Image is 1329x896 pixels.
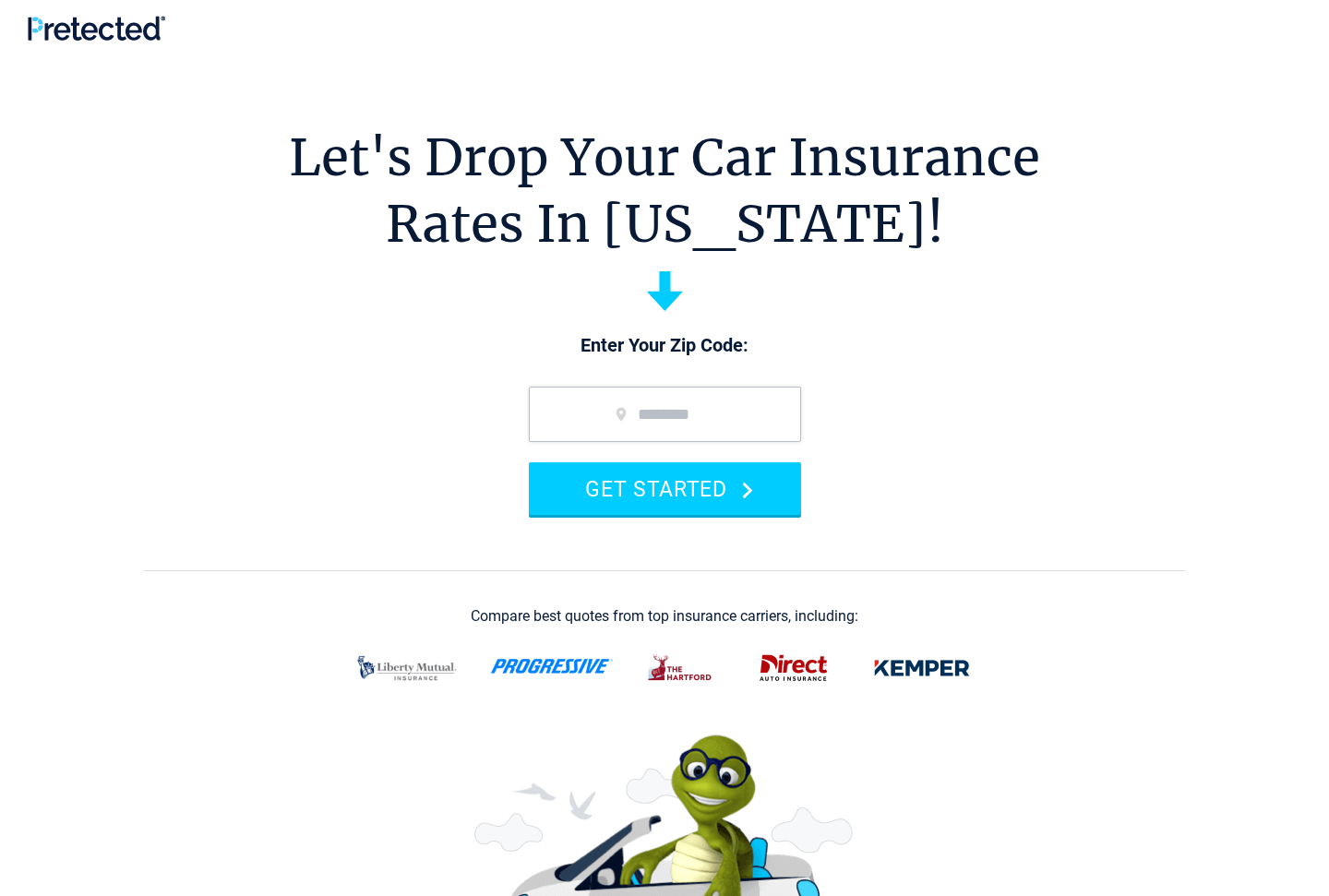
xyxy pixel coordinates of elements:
[748,644,839,692] img: direct
[346,644,468,692] img: liberty
[471,608,858,625] div: Compare best quotes from top insurance carriers, including:
[529,462,801,515] button: GET STARTED
[636,644,726,692] img: thehartford
[289,125,1040,257] h1: Let's Drop Your Car Insurance Rates In [US_STATE]!
[529,387,801,442] input: zip code
[490,659,614,674] img: progressive
[861,644,983,692] img: kemper
[28,16,165,41] img: Pretected Logo
[510,333,820,359] p: Enter Your Zip Code:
